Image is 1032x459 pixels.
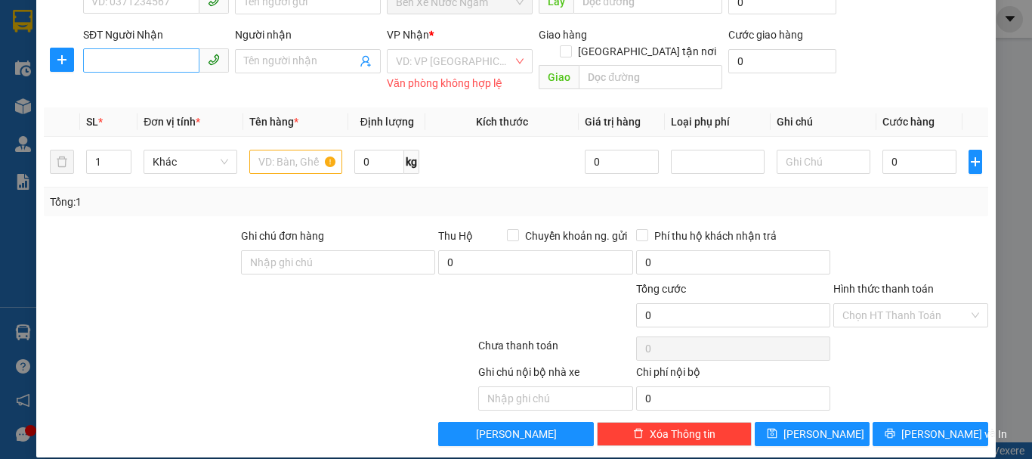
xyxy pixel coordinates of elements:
[249,150,343,174] input: VD: Bàn, Ghế
[387,29,429,41] span: VP Nhận
[633,428,644,440] span: delete
[969,156,981,168] span: plus
[969,150,982,174] button: plus
[50,150,74,174] button: delete
[153,150,228,173] span: Khác
[572,43,722,60] span: [GEOGRAPHIC_DATA] tận nơi
[777,150,870,174] input: Ghi Chú
[241,230,324,242] label: Ghi chú đơn hàng
[144,116,200,128] span: Đơn vị tính
[476,426,557,442] span: [PERSON_NAME]
[771,107,876,137] th: Ghi chú
[249,116,298,128] span: Tên hàng
[650,426,715,442] span: Xóa Thông tin
[208,54,220,66] span: phone
[51,54,73,66] span: plus
[360,116,414,128] span: Định lượng
[86,116,98,128] span: SL
[241,250,435,274] input: Ghi chú đơn hàng
[728,49,836,73] input: Cước giao hàng
[833,283,934,295] label: Hình thức thanh toán
[519,228,633,244] span: Chuyển khoản ng. gửi
[478,386,633,411] input: Nhập ghi chú
[360,55,372,67] span: user-add
[83,26,229,43] div: SĐT Người Nhận
[438,230,473,242] span: Thu Hộ
[539,29,587,41] span: Giao hàng
[885,428,895,440] span: printer
[597,422,752,446] button: deleteXóa Thông tin
[901,426,1007,442] span: [PERSON_NAME] và In
[755,422,870,446] button: save[PERSON_NAME]
[50,194,400,210] div: Tổng: 1
[476,116,528,128] span: Kích thước
[478,364,633,386] div: Ghi chú nội bộ nhà xe
[665,107,771,137] th: Loại phụ phí
[873,422,988,446] button: printer[PERSON_NAME] và In
[585,150,659,174] input: 0
[387,75,533,92] div: Văn phòng không hợp lệ
[767,428,777,440] span: save
[438,422,593,446] button: [PERSON_NAME]
[539,65,579,89] span: Giao
[728,29,803,41] label: Cước giao hàng
[783,426,864,442] span: [PERSON_NAME]
[636,283,686,295] span: Tổng cước
[882,116,935,128] span: Cước hàng
[477,337,635,364] div: Chưa thanh toán
[585,116,641,128] span: Giá trị hàng
[50,48,74,72] button: plus
[648,228,783,244] span: Phí thu hộ khách nhận trả
[235,26,381,43] div: Người nhận
[579,65,722,89] input: Dọc đường
[404,150,419,174] span: kg
[636,364,830,386] div: Chi phí nội bộ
